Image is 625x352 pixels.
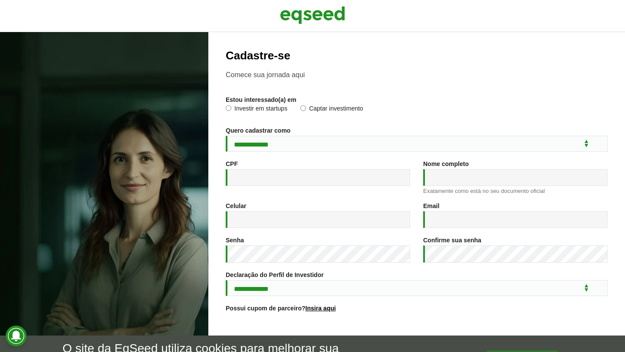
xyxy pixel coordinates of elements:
a: Insira aqui [306,305,336,311]
label: Nome completo [423,161,469,167]
div: Exatamente como está no seu documento oficial [423,188,608,194]
label: Estou interessado(a) em [226,97,296,103]
label: CPF [226,161,238,167]
label: Senha [226,237,244,243]
label: Celular [226,203,246,209]
p: Comece sua jornada aqui [226,71,608,79]
label: Confirme sua senha [423,237,481,243]
input: Investir em startups [226,105,231,111]
label: Investir em startups [226,105,287,114]
h2: Cadastre-se [226,49,608,62]
label: Captar investimento [300,105,363,114]
label: Possui cupom de parceiro? [226,305,336,311]
label: Email [423,203,439,209]
input: Captar investimento [300,105,306,111]
label: Quero cadastrar como [226,127,290,134]
img: EqSeed Logo [280,4,345,26]
label: Declaração do Perfil de Investidor [226,272,324,278]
